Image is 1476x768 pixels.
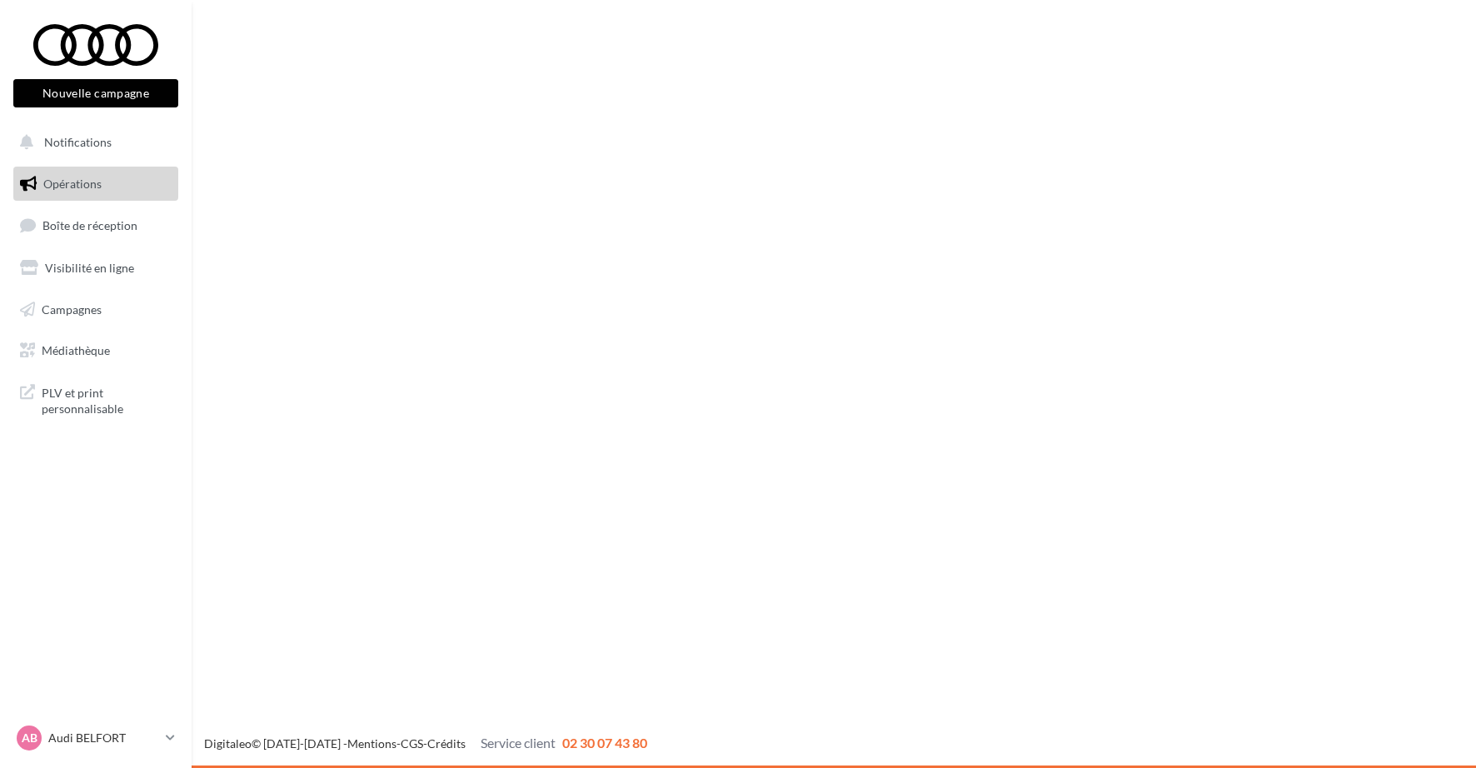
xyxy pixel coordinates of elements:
button: Notifications [10,125,175,160]
a: Opérations [10,167,182,202]
a: Digitaleo [204,736,252,751]
span: Notifications [44,135,112,149]
a: PLV et print personnalisable [10,375,182,424]
button: Nouvelle campagne [13,79,178,107]
span: Visibilité en ligne [45,261,134,275]
span: Service client [481,735,556,751]
span: 02 30 07 43 80 [562,735,647,751]
a: Visibilité en ligne [10,251,182,286]
span: PLV et print personnalisable [42,382,172,417]
span: Opérations [43,177,102,191]
a: CGS [401,736,423,751]
a: Campagnes [10,292,182,327]
span: Campagnes [42,302,102,316]
p: Audi BELFORT [48,730,159,746]
span: AB [22,730,37,746]
a: AB Audi BELFORT [13,722,178,754]
span: Médiathèque [42,343,110,357]
a: Médiathèque [10,333,182,368]
a: Boîte de réception [10,207,182,243]
a: Mentions [347,736,396,751]
span: Boîte de réception [42,218,137,232]
span: © [DATE]-[DATE] - - - [204,736,647,751]
a: Crédits [427,736,466,751]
